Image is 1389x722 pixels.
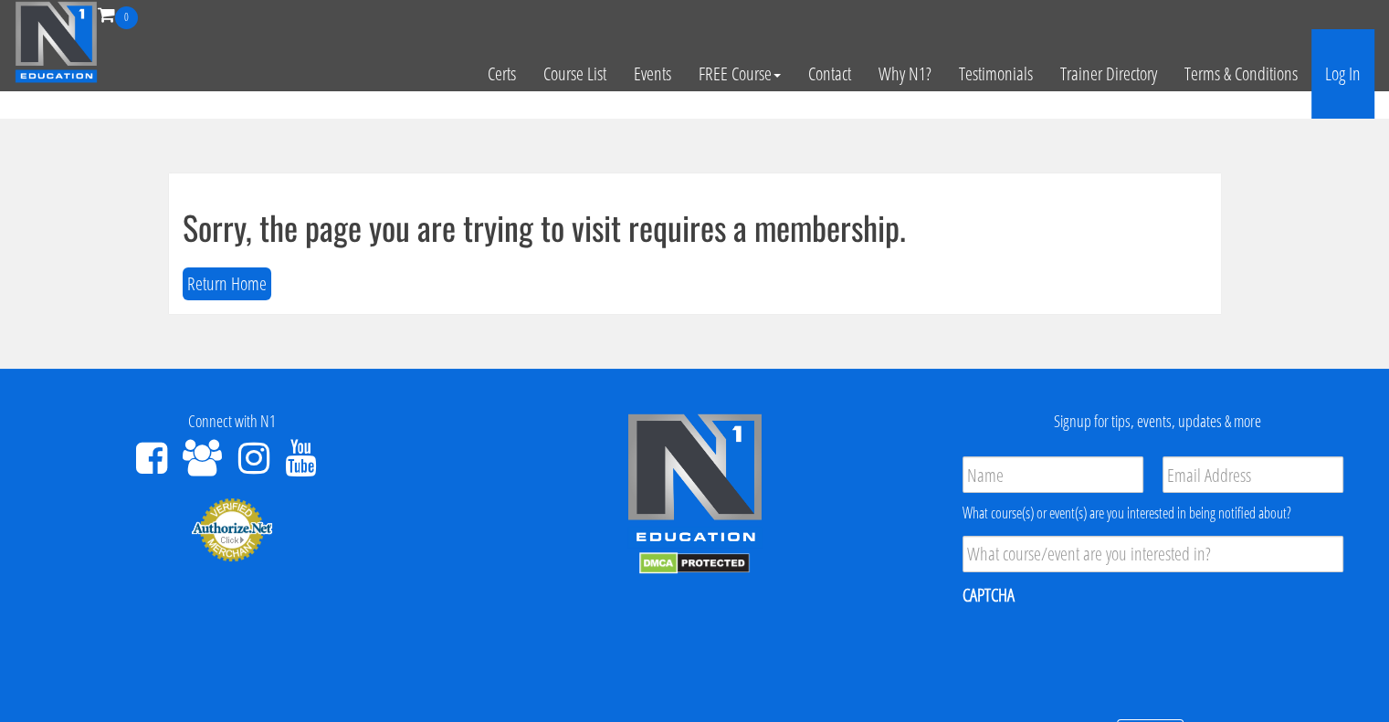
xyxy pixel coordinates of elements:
[963,456,1143,493] input: Name
[963,502,1343,524] div: What course(s) or event(s) are you interested in being notified about?
[963,619,1240,690] iframe: reCAPTCHA
[626,413,763,548] img: n1-edu-logo
[530,29,620,119] a: Course List
[183,267,271,301] button: Return Home
[14,413,449,431] h4: Connect with N1
[1311,29,1374,119] a: Log In
[191,497,273,562] img: Authorize.Net Merchant - Click to Verify
[115,6,138,29] span: 0
[1047,29,1171,119] a: Trainer Directory
[639,552,750,574] img: DMCA.com Protection Status
[940,413,1375,431] h4: Signup for tips, events, updates & more
[15,1,98,83] img: n1-education
[474,29,530,119] a: Certs
[865,29,945,119] a: Why N1?
[183,209,1207,246] h1: Sorry, the page you are trying to visit requires a membership.
[620,29,685,119] a: Events
[1171,29,1311,119] a: Terms & Conditions
[685,29,794,119] a: FREE Course
[1163,456,1343,493] input: Email Address
[794,29,865,119] a: Contact
[963,583,1015,607] label: CAPTCHA
[945,29,1047,119] a: Testimonials
[98,2,138,26] a: 0
[963,536,1343,572] input: What course/event are you interested in?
